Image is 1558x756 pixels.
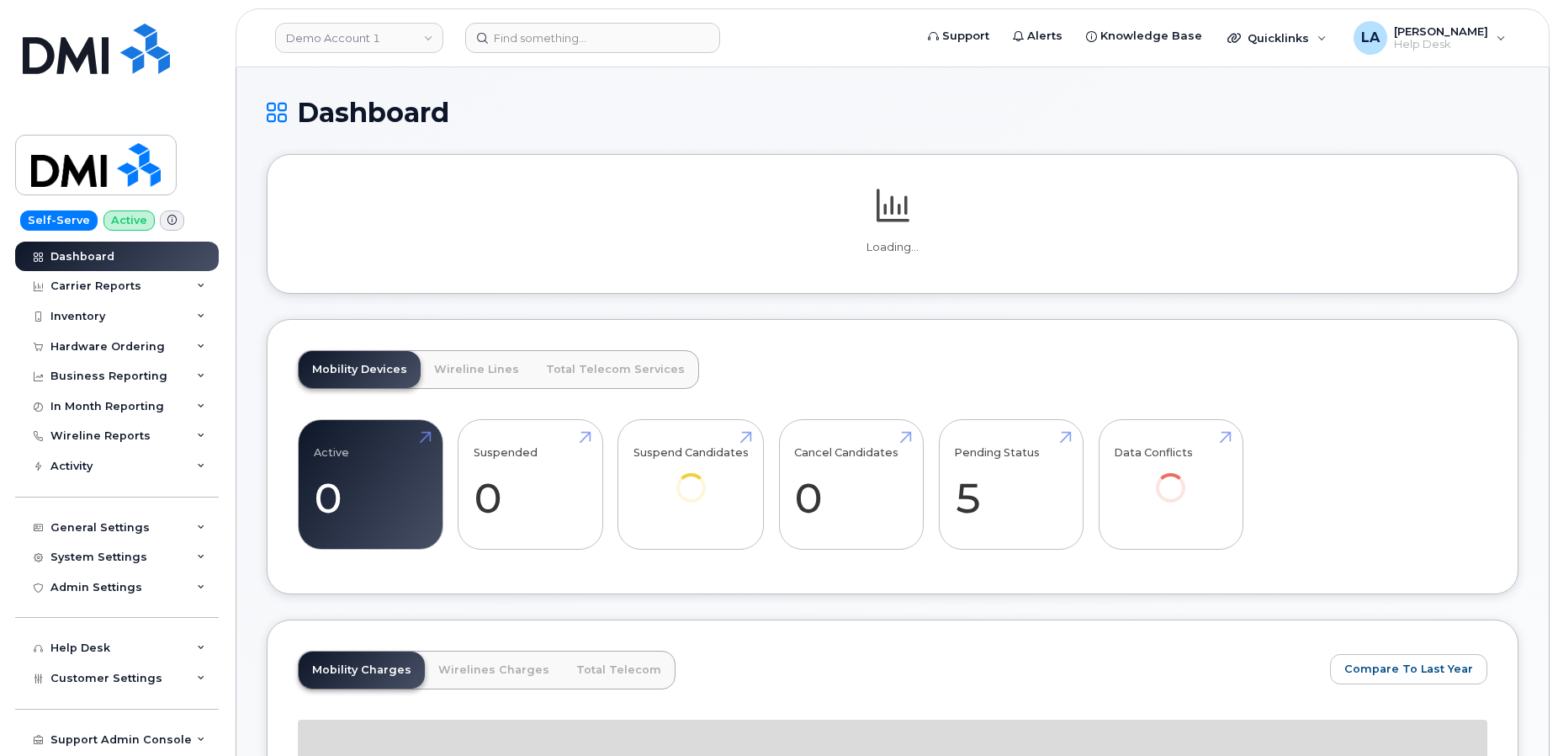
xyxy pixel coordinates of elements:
[954,429,1068,540] a: Pending Status 5
[1114,429,1227,526] a: Data Conflicts
[299,351,421,388] a: Mobility Devices
[474,429,587,540] a: Suspended 0
[298,240,1487,255] p: Loading...
[267,98,1518,127] h1: Dashboard
[1344,661,1473,677] span: Compare To Last Year
[314,429,427,540] a: Active 0
[563,652,675,689] a: Total Telecom
[299,652,425,689] a: Mobility Charges
[1330,654,1487,684] button: Compare To Last Year
[794,429,908,540] a: Cancel Candidates 0
[421,351,533,388] a: Wireline Lines
[533,351,698,388] a: Total Telecom Services
[425,652,563,689] a: Wirelines Charges
[633,429,749,526] a: Suspend Candidates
